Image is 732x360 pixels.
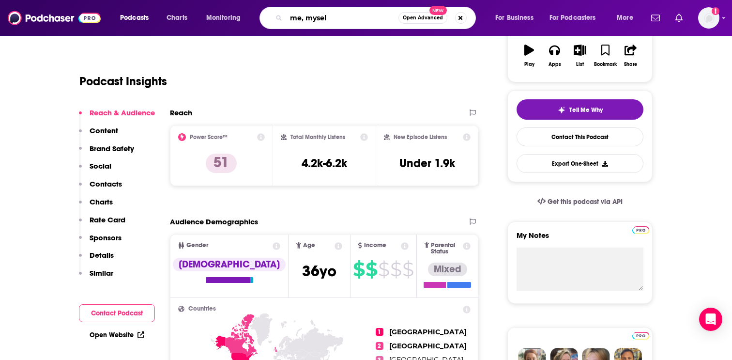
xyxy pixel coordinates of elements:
[160,10,193,26] a: Charts
[431,242,461,255] span: Parental Status
[698,7,719,29] span: Logged in as rebeccagreenhalgh
[90,144,134,153] p: Brand Safety
[199,10,253,26] button: open menu
[286,10,398,26] input: Search podcasts, credits, & more...
[632,332,649,340] img: Podchaser Pro
[647,10,664,26] a: Show notifications dropdown
[79,268,113,286] button: Similar
[517,38,542,73] button: Play
[186,242,208,249] span: Gender
[79,161,111,179] button: Social
[79,197,113,215] button: Charts
[542,38,567,73] button: Apps
[402,262,413,277] span: $
[206,11,241,25] span: Monitoring
[90,108,155,117] p: Reach & Audience
[170,217,258,226] h2: Audience Demographics
[576,62,584,67] div: List
[632,225,649,234] a: Pro website
[517,154,643,173] button: Export One-Sheet
[90,233,122,242] p: Sponsors
[79,74,167,89] h1: Podcast Insights
[567,38,593,73] button: List
[90,161,111,171] p: Social
[8,9,101,27] img: Podchaser - Follow, Share and Rate Podcasts
[390,262,401,277] span: $
[624,62,637,67] div: Share
[376,342,383,350] span: 2
[593,38,618,73] button: Bookmark
[389,328,467,336] span: [GEOGRAPHIC_DATA]
[90,179,122,188] p: Contacts
[378,262,389,277] span: $
[167,11,187,25] span: Charts
[120,11,149,25] span: Podcasts
[90,215,125,224] p: Rate Card
[517,127,643,146] a: Contact This Podcast
[364,242,386,249] span: Income
[389,342,467,350] span: [GEOGRAPHIC_DATA]
[399,156,455,171] h3: Under 1.9k
[394,134,447,141] h2: New Episode Listens
[79,179,122,197] button: Contacts
[188,306,216,312] span: Countries
[617,11,633,25] span: More
[549,11,596,25] span: For Podcasters
[517,231,643,248] label: My Notes
[671,10,686,26] a: Show notifications dropdown
[113,10,161,26] button: open menu
[90,268,113,278] p: Similar
[79,144,134,162] button: Brand Safety
[517,99,643,120] button: tell me why sparkleTell Me Why
[488,10,546,26] button: open menu
[353,262,365,277] span: $
[698,7,719,29] button: Show profile menu
[90,331,144,339] a: Open Website
[79,126,118,144] button: Content
[170,108,192,117] h2: Reach
[558,106,565,114] img: tell me why sparkle
[594,62,617,67] div: Bookmark
[90,197,113,206] p: Charts
[290,134,345,141] h2: Total Monthly Listens
[698,7,719,29] img: User Profile
[524,62,534,67] div: Play
[79,215,125,233] button: Rate Card
[548,198,623,206] span: Get this podcast via API
[632,226,649,234] img: Podchaser Pro
[610,10,645,26] button: open menu
[398,12,447,24] button: Open AdvancedNew
[302,262,336,281] span: 36 yo
[79,108,155,126] button: Reach & Audience
[173,258,286,271] div: [DEMOGRAPHIC_DATA]
[206,154,237,173] p: 51
[712,7,719,15] svg: Add a profile image
[495,11,534,25] span: For Business
[79,304,155,322] button: Contact Podcast
[303,242,315,249] span: Age
[366,262,377,277] span: $
[569,106,603,114] span: Tell Me Why
[190,134,228,141] h2: Power Score™
[543,10,610,26] button: open menu
[699,308,722,331] div: Open Intercom Messenger
[376,328,383,336] span: 1
[632,330,649,340] a: Pro website
[90,250,114,260] p: Details
[302,156,347,171] h3: 4.2k-6.2k
[530,190,630,214] a: Get this podcast via API
[428,263,467,276] div: Mixed
[79,250,114,268] button: Details
[269,7,485,29] div: Search podcasts, credits, & more...
[549,62,561,67] div: Apps
[90,126,118,135] p: Content
[618,38,643,73] button: Share
[403,16,443,20] span: Open Advanced
[79,233,122,251] button: Sponsors
[429,6,447,15] span: New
